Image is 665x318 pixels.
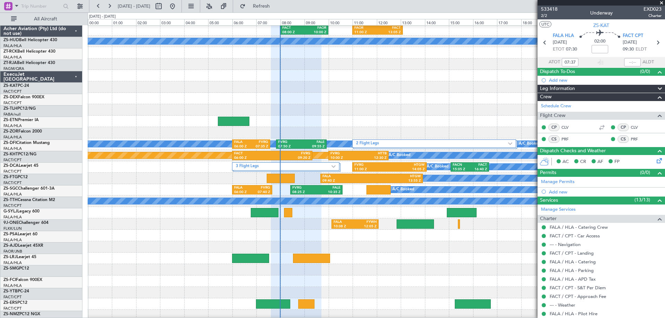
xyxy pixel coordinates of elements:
[278,144,301,149] div: 07:50 Z
[3,255,17,259] span: ZS-LRJ
[136,19,160,25] div: 02:00
[642,59,654,66] span: ALDT
[453,167,470,172] div: 15:05 Z
[358,156,387,161] div: 12:30 Z
[3,118,18,122] span: ZS-ETN
[322,179,372,183] div: 09:40 Z
[8,13,75,25] button: All Aircraft
[3,209,39,213] a: G-SYLJLegacy 600
[519,139,541,149] div: A/C Booked
[3,301,17,305] span: ZS-ERS
[3,221,48,225] a: 9J-ONEChallenger 604
[278,140,301,145] div: FVRG
[3,312,19,316] span: ZS-NMZ
[614,158,620,165] span: FP
[623,39,637,46] span: [DATE]
[272,156,310,161] div: 09:20 Z
[304,30,327,35] div: 10:00 Z
[561,124,577,130] a: CLV
[553,33,574,39] span: FALA HLA
[3,192,22,197] a: FALA/HLA
[3,244,18,248] span: ZS-AJD
[548,124,560,131] div: CP
[3,278,16,282] span: ZS-FCI
[3,209,17,213] span: G-SYLJ
[334,224,355,229] div: 10:08 Z
[401,19,425,25] div: 13:00
[566,46,577,53] span: 07:30
[272,151,310,156] div: FVRG
[234,144,251,149] div: 06:00 Z
[3,61,17,65] span: ZT-RJA
[322,174,372,179] div: FALA
[3,89,21,94] a: FACT/CPT
[3,198,55,202] a: ZS-TTHCessna Citation M2
[234,151,272,156] div: FACT
[3,157,21,163] a: FACT/CPT
[425,19,449,25] div: 14:00
[470,163,487,167] div: FACT
[541,179,575,185] a: Manage Permits
[234,190,252,195] div: 06:00 Z
[304,26,327,30] div: FAOR
[118,3,150,9] span: [DATE] - [DATE]
[3,232,37,236] a: ZS-PSALearjet 60
[354,26,378,30] div: FAOR
[252,185,270,190] div: FVRG
[553,39,567,46] span: [DATE]
[3,294,21,300] a: FACT/CPT
[358,151,387,156] div: HTTB
[354,30,378,35] div: 11:00 Z
[549,59,560,66] span: ATOT
[550,302,575,308] a: --- - Weather
[449,19,473,25] div: 15:00
[3,107,17,111] span: ZS-TLH
[550,224,608,230] a: FALA / HLA - Catering Crew
[3,221,19,225] span: 9J-ONE
[550,267,594,273] a: FALA / HLA - Parking
[236,164,331,170] label: 3 Flight Legs
[3,266,19,271] span: ZS-SMG
[329,19,353,25] div: 10:00
[3,135,22,140] a: FALA/HLA
[234,156,272,161] div: 06:00 Z
[631,124,646,130] a: CLV
[3,306,21,311] a: FACT/CPT
[3,255,36,259] a: ZS-LRJLearjet 45
[330,156,358,161] div: 10:00 Z
[3,226,22,231] a: FLKK/LUN
[562,58,578,66] input: --:--
[508,142,512,145] img: arrow-gray.svg
[3,289,18,293] span: ZS-YTB
[281,19,304,25] div: 08:00
[561,136,577,142] a: PRF
[390,167,425,172] div: 14:05 Z
[3,266,29,271] a: ZS-SMGPC12
[521,19,545,25] div: 18:00
[3,146,22,151] a: FALA/HLA
[3,38,57,42] a: ZS-HUDBell Helicopter 430
[160,19,184,25] div: 03:00
[550,250,594,256] a: FACT / CPT - Landing
[252,190,270,195] div: 07:40 Z
[541,206,576,213] a: Manage Services
[3,164,19,168] span: ZS-DCA
[256,19,280,25] div: 07:00
[550,293,606,299] a: FACT / CPT - Approach Fee
[3,278,42,282] a: ZS-FCIFalcon 900EX
[3,118,39,122] a: ZS-ETNPremier IA
[355,220,376,225] div: FYWH
[3,232,18,236] span: ZS-PSA
[541,103,571,110] a: Schedule Crew
[234,185,252,190] div: FALA
[353,19,376,25] div: 11:00
[372,179,421,183] div: 13:55 Z
[316,185,340,190] div: FALE
[553,46,564,53] span: ETOT
[3,107,36,111] a: ZS-TLHPC12/NG
[3,49,55,54] a: ZT-RCKBell Helicopter 430
[392,184,414,195] div: A/C Booked
[208,19,232,25] div: 05:00
[580,158,586,165] span: CR
[3,49,17,54] span: ZT-RCK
